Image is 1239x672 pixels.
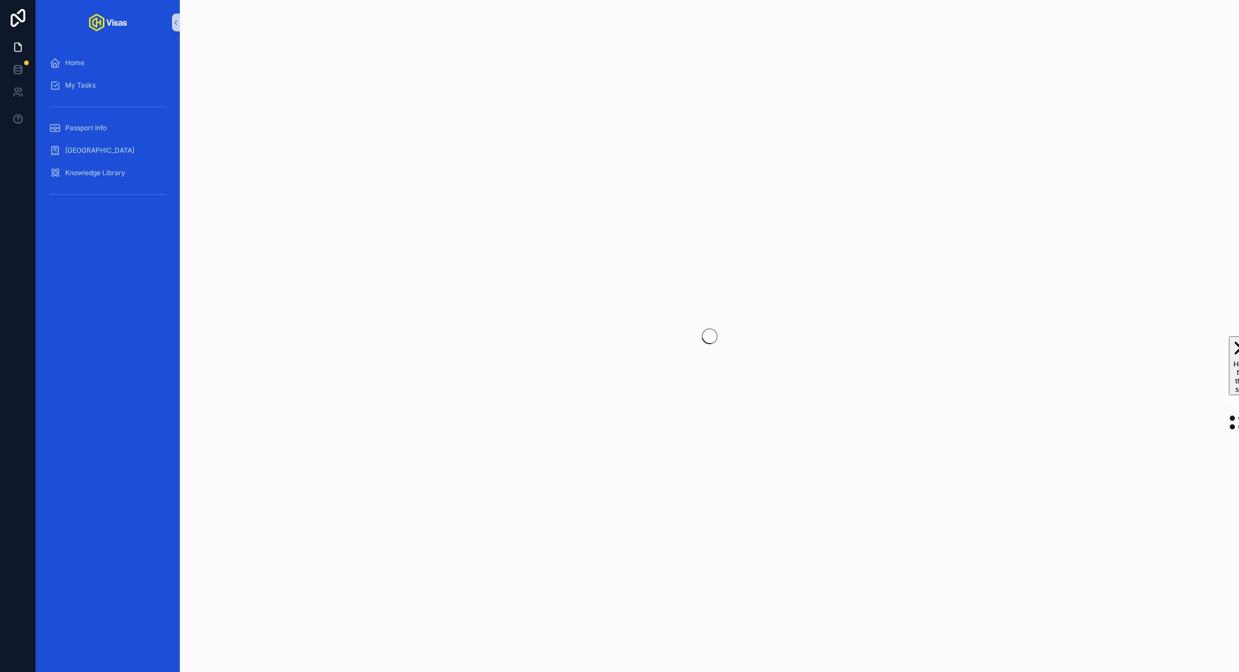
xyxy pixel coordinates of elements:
a: Passport Info [43,118,173,138]
a: Knowledge Library [43,163,173,183]
a: [GEOGRAPHIC_DATA] [43,140,173,161]
div: scrollable content [36,45,180,218]
span: Home [65,58,84,67]
span: Passport Info [65,124,107,132]
img: App logo [89,13,127,31]
span: My Tasks [65,81,96,90]
a: Home [43,53,173,73]
span: Knowledge Library [65,168,125,177]
span: [GEOGRAPHIC_DATA] [65,146,134,155]
a: My Tasks [43,75,173,95]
